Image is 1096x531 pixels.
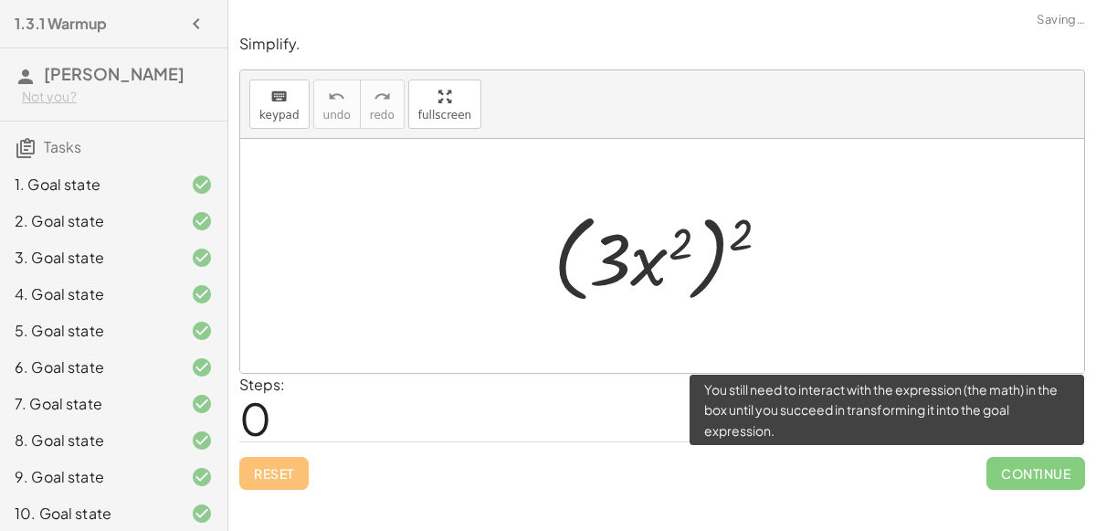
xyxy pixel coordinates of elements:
[191,466,213,488] i: Task finished and correct.
[15,247,162,269] div: 3. Goal state
[360,80,405,129] button: redoredo
[44,137,81,156] span: Tasks
[15,466,162,488] div: 9. Goal state
[270,86,288,108] i: keyboard
[1037,11,1085,29] span: Saving…
[374,86,391,108] i: redo
[191,393,213,415] i: Task finished and correct.
[191,283,213,305] i: Task finished and correct.
[44,63,184,84] span: [PERSON_NAME]
[191,174,213,196] i: Task finished and correct.
[370,109,395,122] span: redo
[239,390,271,446] span: 0
[323,109,351,122] span: undo
[15,210,162,232] div: 2. Goal state
[15,174,162,196] div: 1. Goal state
[328,86,345,108] i: undo
[15,503,162,525] div: 10. Goal state
[191,430,213,451] i: Task finished and correct.
[191,320,213,342] i: Task finished and correct.
[15,430,162,451] div: 8. Goal state
[22,88,213,106] div: Not you?
[408,80,481,129] button: fullscreen
[15,13,107,35] h4: 1.3.1 Warmup
[313,80,361,129] button: undoundo
[191,210,213,232] i: Task finished and correct.
[239,34,1085,55] p: Simplify.
[239,375,285,394] label: Steps:
[191,247,213,269] i: Task finished and correct.
[191,356,213,378] i: Task finished and correct.
[418,109,471,122] span: fullscreen
[15,393,162,415] div: 7. Goal state
[15,356,162,378] div: 6. Goal state
[15,283,162,305] div: 4. Goal state
[15,320,162,342] div: 5. Goal state
[259,109,300,122] span: keypad
[191,503,213,525] i: Task finished and correct.
[249,80,310,129] button: keyboardkeypad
